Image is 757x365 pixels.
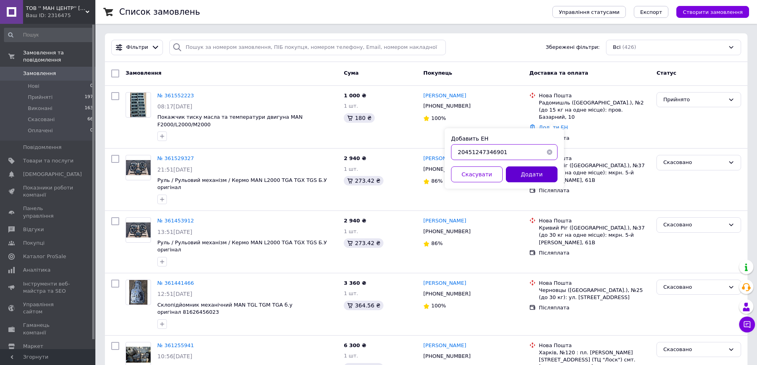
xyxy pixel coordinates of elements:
[622,44,636,50] span: (426)
[28,83,39,90] span: Нові
[423,70,452,76] span: Покупець
[157,229,192,235] span: 13:51[DATE]
[23,239,45,247] span: Покупці
[23,205,74,219] span: Панель управління
[157,103,192,110] span: 08:17[DATE]
[423,155,466,162] a: [PERSON_NAME]
[431,303,446,309] span: 100%
[23,144,62,151] span: Повідомлення
[539,99,650,121] div: Радомишль ([GEOGRAPHIC_DATA].), №2 (до 15 кг на одне місце): пров. Базарний, 10
[344,70,358,76] span: Cума
[529,70,588,76] span: Доставка та оплата
[539,287,650,301] div: Черновцы ([GEOGRAPHIC_DATA].), №25 (до 30 кг): ул. [STREET_ADDRESS]
[539,162,650,184] div: Кривий Ріг ([GEOGRAPHIC_DATA].), №37 (до 30 кг на одне місце): мкрн. 5-й [PERSON_NAME], 61В
[126,160,151,175] img: Фото товару
[344,353,358,359] span: 1 шт.
[539,155,650,162] div: Нова Пошта
[23,322,74,336] span: Гаманець компанії
[23,171,82,178] span: [DEMOGRAPHIC_DATA]
[85,94,93,101] span: 197
[423,342,466,350] a: [PERSON_NAME]
[344,301,383,310] div: 364.56 ₴
[423,280,466,287] a: [PERSON_NAME]
[23,70,56,77] span: Замовлення
[546,44,600,51] span: Збережені фільтри:
[539,249,650,257] div: Післяплата
[506,166,558,182] button: Додати
[663,158,725,167] div: Скасовано
[539,342,650,349] div: Нова Пошта
[157,177,327,191] a: Руль / Рульовий механізм / Кермо MAN L2000 TGA TGX TGS Б.У оригінал
[539,187,650,194] div: Післяплата
[559,9,620,15] span: Управління статусами
[344,228,358,234] span: 1 шт.
[23,301,74,315] span: Управління сайтом
[451,166,503,182] button: Скасувати
[119,7,200,17] h1: Список замовлень
[28,116,55,123] span: Скасовані
[157,353,192,359] span: 10:56[DATE]
[126,280,151,305] a: Фото товару
[90,83,93,90] span: 0
[344,342,366,348] span: 6 300 ₴
[344,166,358,172] span: 1 шт.
[28,94,52,101] span: Прийняті
[739,317,755,332] button: Чат з покупцем
[423,217,466,225] a: [PERSON_NAME]
[431,115,446,121] span: 100%
[676,6,749,18] button: Створити замовлення
[157,218,194,224] a: № 361453912
[4,28,94,42] input: Пошук
[87,116,93,123] span: 66
[126,92,151,118] a: Фото товару
[344,280,366,286] span: 3 360 ₴
[129,280,148,305] img: Фото товару
[423,291,470,297] span: [PHONE_NUMBER]
[90,127,93,134] span: 0
[431,240,443,246] span: 86%
[344,218,366,224] span: 2 940 ₴
[23,157,74,164] span: Товари та послуги
[157,155,194,161] a: № 361529327
[423,353,470,359] span: [PHONE_NUMBER]
[663,221,725,229] div: Скасовано
[126,217,151,243] a: Фото товару
[157,239,327,253] span: Руль / Рульовий механізм / Кермо MAN L2000 TGA TGX TGS Б.У оригінал
[157,166,192,173] span: 21:51[DATE]
[157,114,302,127] a: Покажчик тиску масла та температури двигуна MAN F2000/L2000/M2000
[85,105,93,112] span: 163
[157,93,194,98] a: № 361552223
[344,155,366,161] span: 2 940 ₴
[26,12,95,19] div: Ваш ID: 2316475
[23,226,44,233] span: Відгуки
[683,9,743,15] span: Створити замовлення
[613,44,621,51] span: Всі
[423,228,470,234] span: [PHONE_NUMBER]
[431,178,443,184] span: 86%
[552,6,626,18] button: Управління статусами
[23,253,66,260] span: Каталог ProSale
[23,280,74,295] span: Інструменти веб-майстра та SEO
[344,113,375,123] div: 180 ₴
[23,343,43,350] span: Маркет
[539,280,650,287] div: Нова Пошта
[344,103,358,109] span: 1 шт.
[126,70,161,76] span: Замовлення
[539,224,650,246] div: Кривий Ріг ([GEOGRAPHIC_DATA].), №37 (до 30 кг на одне місце): мкрн. 5-й [PERSON_NAME], 61В
[640,9,662,15] span: Експорт
[126,44,148,51] span: Фільтри
[542,144,558,160] button: Очистить
[344,238,383,248] div: 273.42 ₴
[157,302,292,315] a: Склопідйомник механічний MAN TGL TGM TGA б.у оригінал 81626456023
[656,70,676,76] span: Статус
[663,346,725,354] div: Скасовано
[344,93,366,98] span: 1 000 ₴
[539,124,568,130] a: Додати ЕН
[423,92,466,100] a: [PERSON_NAME]
[23,267,50,274] span: Аналітика
[539,135,650,142] div: Післяплата
[157,291,192,297] span: 12:51[DATE]
[344,290,358,296] span: 1 шт.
